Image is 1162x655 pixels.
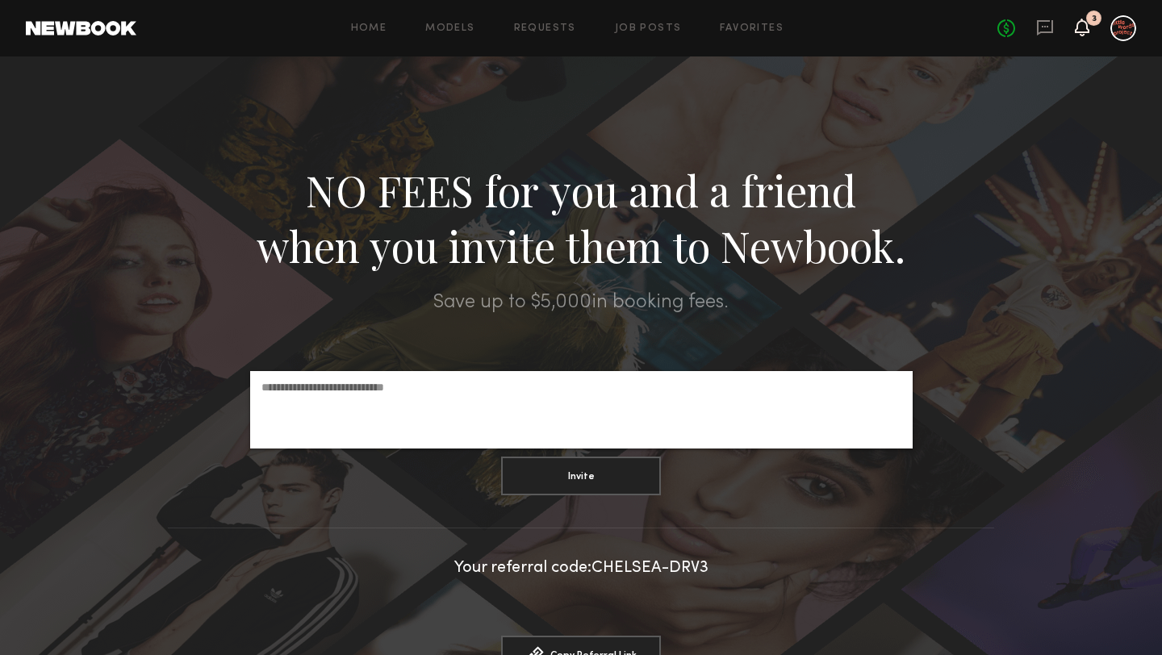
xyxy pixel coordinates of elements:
[501,457,661,495] button: Invite
[514,23,576,34] a: Requests
[351,23,387,34] a: Home
[425,23,474,34] a: Models
[720,23,784,34] a: Favorites
[1092,15,1097,23] div: 3
[615,23,682,34] a: Job Posts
